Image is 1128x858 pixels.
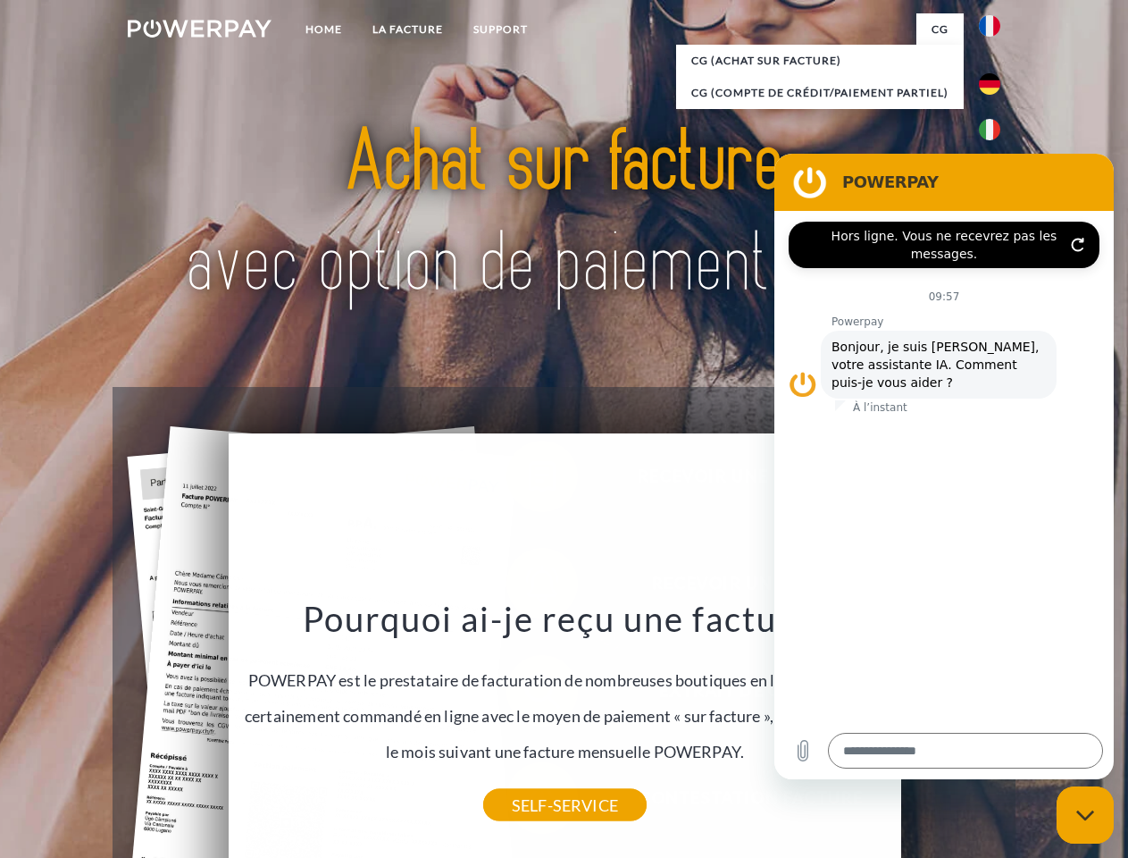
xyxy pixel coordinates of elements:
[916,13,964,46] a: CG
[1057,786,1114,844] iframe: Bouton de lancement de la fenêtre de messagerie, conversation en cours
[979,73,1000,95] img: de
[458,13,543,46] a: Support
[979,119,1000,140] img: it
[357,13,458,46] a: LA FACTURE
[239,597,891,805] div: POWERPAY est le prestataire de facturation de nombreuses boutiques en ligne. Vous avez certaineme...
[676,77,964,109] a: CG (Compte de crédit/paiement partiel)
[290,13,357,46] a: Home
[128,20,272,38] img: logo-powerpay-white.svg
[979,15,1000,37] img: fr
[171,86,957,342] img: title-powerpay_fr.svg
[239,597,891,640] h3: Pourquoi ai-je reçu une facture?
[483,789,647,821] a: SELF-SERVICE
[774,154,1114,779] iframe: Fenêtre de messagerie
[676,45,964,77] a: CG (achat sur facture)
